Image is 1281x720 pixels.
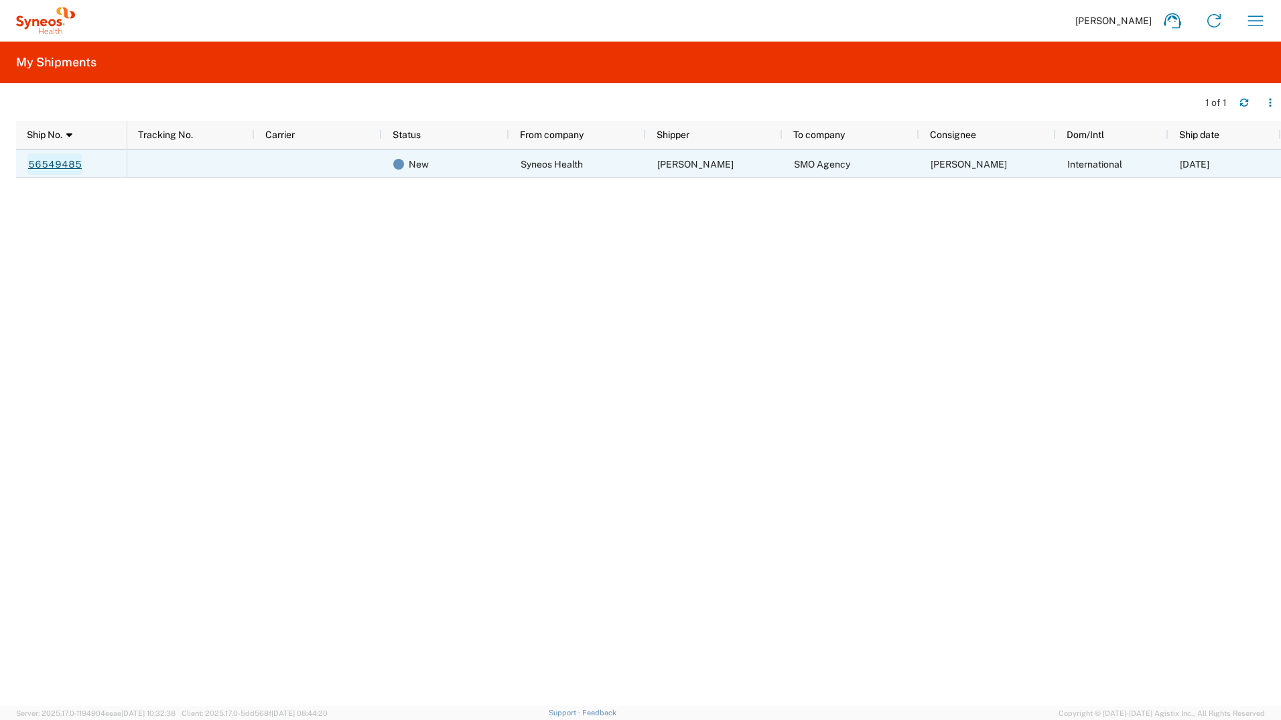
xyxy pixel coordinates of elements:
span: Iarova Iryna [931,159,1007,170]
span: [DATE] 08:44:20 [271,709,328,717]
span: Ship No. [27,129,62,140]
span: SMO Agency [794,159,850,170]
span: Copyright © [DATE]-[DATE] Agistix Inc., All Rights Reserved [1059,707,1265,719]
a: 56549485 [27,154,82,175]
a: Support [549,709,582,717]
span: International [1067,159,1122,170]
span: Client: 2025.17.0-5dd568f [182,709,328,717]
h2: My Shipments [16,54,96,70]
span: 08/20/2025 [1180,159,1209,170]
span: Syneos Health [521,159,583,170]
span: Consignee [930,129,976,140]
span: New [409,150,429,178]
span: To company [793,129,845,140]
span: Andreea Chintoiu [657,159,734,170]
span: Dom/Intl [1067,129,1104,140]
span: [PERSON_NAME] [1075,15,1152,27]
span: Status [393,129,421,140]
span: From company [520,129,584,140]
span: Ship date [1179,129,1219,140]
a: Feedback [582,709,616,717]
span: Shipper [657,129,689,140]
div: 1 of 1 [1205,97,1229,109]
span: Server: 2025.17.0-1194904eeae [16,709,176,717]
span: Carrier [265,129,295,140]
span: [DATE] 10:32:38 [121,709,176,717]
span: Tracking No. [138,129,193,140]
